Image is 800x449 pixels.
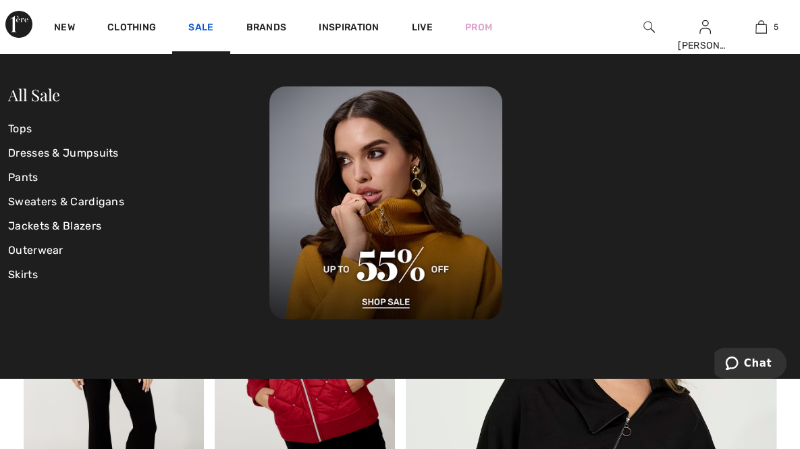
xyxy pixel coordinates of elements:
a: Sale [188,22,213,36]
a: Pants [8,165,269,190]
img: 250825113019_d881a28ff8cb6.jpg [269,86,502,319]
a: Tops [8,117,269,141]
img: My Bag [755,19,767,35]
img: My Info [699,19,711,35]
a: 5 [734,19,789,35]
img: 1ère Avenue [5,11,32,38]
a: Outerwear [8,238,269,263]
a: Dresses & Jumpsuits [8,141,269,165]
a: Brands [246,22,287,36]
a: Prom [465,20,492,34]
a: Sweaters & Cardigans [8,190,269,214]
a: Sign In [699,20,711,33]
a: All Sale [8,84,60,105]
a: Live [412,20,433,34]
a: Clothing [107,22,156,36]
div: [PERSON_NAME] [678,38,732,53]
span: 5 [774,21,778,33]
a: Jackets & Blazers [8,214,269,238]
a: New [54,22,75,36]
iframe: Opens a widget where you can chat to one of our agents [714,348,786,381]
a: Skirts [8,263,269,287]
img: search the website [643,19,655,35]
span: Inspiration [319,22,379,36]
